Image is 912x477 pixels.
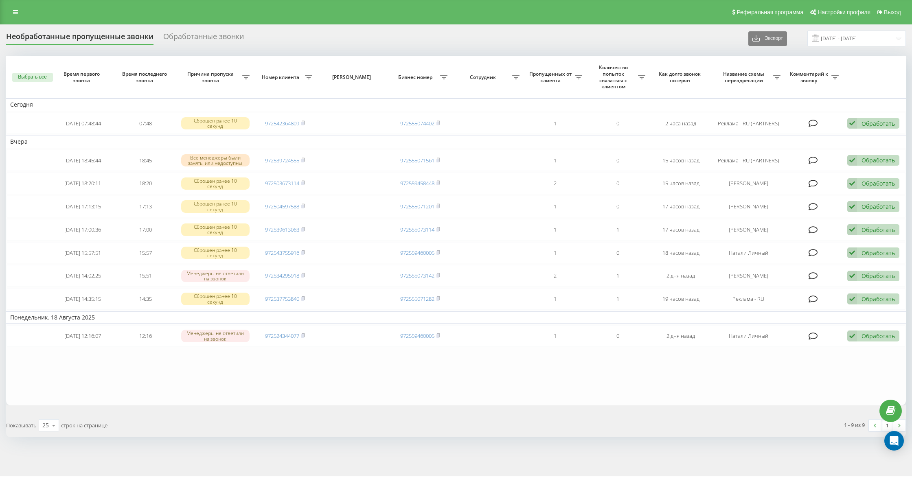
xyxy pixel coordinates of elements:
div: Сброшен ранее 10 секунд [181,177,249,190]
td: 15:51 [114,265,177,287]
td: [DATE] 18:45:44 [51,150,114,171]
td: 1 [524,242,587,264]
div: Обработанные звонки [163,32,244,45]
span: Комментарий к звонку [789,71,832,83]
td: [DATE] 12:16:07 [51,325,114,347]
td: 2 часа назад [649,113,712,134]
a: 972555073114 [400,226,434,233]
div: Обработать [862,203,895,210]
td: 19 часов назад [649,288,712,310]
button: Выбрать все [12,73,53,82]
td: [DATE] 15:57:51 [51,242,114,264]
td: Реклама - RU [712,288,785,310]
a: 972555074402 [400,120,434,127]
td: 17 часов назад [649,196,712,217]
div: Сброшен ранее 10 секунд [181,293,249,305]
td: 1 [586,219,649,241]
div: Обработать [862,226,895,234]
td: 18 часов назад [649,242,712,264]
td: [PERSON_NAME] [712,219,785,241]
a: 972559460005 [400,332,434,339]
td: 1 [586,265,649,287]
td: 15 часов назад [649,173,712,194]
a: 972543755916 [265,249,299,256]
div: Обработать [862,249,895,257]
td: [DATE] 07:48:44 [51,113,114,134]
a: 972542364809 [265,120,299,127]
td: Натали Личный [712,325,785,347]
span: Бизнес номер [392,74,440,81]
div: Все менеджеры были заняты или недоступны [181,154,249,166]
span: Причина пропуска звонка [181,71,242,83]
td: 0 [586,150,649,171]
td: 07:48 [114,113,177,134]
a: 972559460005 [400,249,434,256]
td: [PERSON_NAME] [712,265,785,287]
span: Как долго звонок потерян [656,71,706,83]
div: Сброшен ранее 10 секунд [181,223,249,236]
td: [DATE] 17:00:36 [51,219,114,241]
td: [DATE] 17:13:15 [51,196,114,217]
span: Название схемы переадресации [717,71,773,83]
div: Обработать [862,272,895,280]
td: 1 [524,113,587,134]
div: Обработать [862,295,895,303]
span: Сотрудник [456,74,512,81]
td: 0 [586,113,649,134]
td: 2 [524,265,587,287]
td: 2 дня назад [649,265,712,287]
td: [DATE] 14:35:15 [51,288,114,310]
a: 972504597588 [265,203,299,210]
a: 972555073142 [400,272,434,279]
a: 972539724555 [265,157,299,164]
td: Сегодня [6,98,906,111]
td: 1 [524,196,587,217]
div: Обработать [862,156,895,164]
span: [PERSON_NAME] [324,74,381,81]
div: 25 [42,421,49,429]
td: 1 [524,325,587,347]
td: 0 [586,173,649,194]
td: 14:35 [114,288,177,310]
span: Количество попыток связаться с клиентом [590,64,638,90]
td: 1 [524,219,587,241]
div: 1 - 9 из 9 [844,421,865,429]
a: 972534295918 [265,272,299,279]
div: Сброшен ранее 10 секунд [181,247,249,259]
td: 18:20 [114,173,177,194]
td: 15 часов назад [649,150,712,171]
td: Реклама - RU (PARTNERS) [712,150,785,171]
a: 972559458448 [400,179,434,187]
span: Пропущенных от клиента [528,71,575,83]
div: Менеджеры не ответили на звонок [181,330,249,342]
td: 17:00 [114,219,177,241]
td: 18:45 [114,150,177,171]
div: Обработать [862,120,895,127]
span: Время последнего звонка [121,71,170,83]
a: 972537753840 [265,295,299,302]
td: [DATE] 14:02:25 [51,265,114,287]
td: 0 [586,242,649,264]
div: Обработать [862,332,895,340]
td: 1 [524,150,587,171]
div: Необработанные пропущенные звонки [6,32,153,45]
td: 0 [586,325,649,347]
td: 2 [524,173,587,194]
span: Время первого звонка [58,71,107,83]
span: Настройки профиля [818,9,870,15]
div: Open Intercom Messenger [884,431,904,451]
div: Сброшен ранее 10 секунд [181,200,249,212]
a: 972524344077 [265,332,299,339]
td: Натали Личный [712,242,785,264]
button: Экспорт [748,31,787,46]
td: 1 [586,288,649,310]
a: 972555071282 [400,295,434,302]
td: [PERSON_NAME] [712,173,785,194]
span: строк на странице [61,422,107,429]
td: 0 [586,196,649,217]
a: 972503673114 [265,179,299,187]
td: 17:13 [114,196,177,217]
td: Реклама - RU (PARTNERS) [712,113,785,134]
td: [PERSON_NAME] [712,196,785,217]
td: 17 часов назад [649,219,712,241]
